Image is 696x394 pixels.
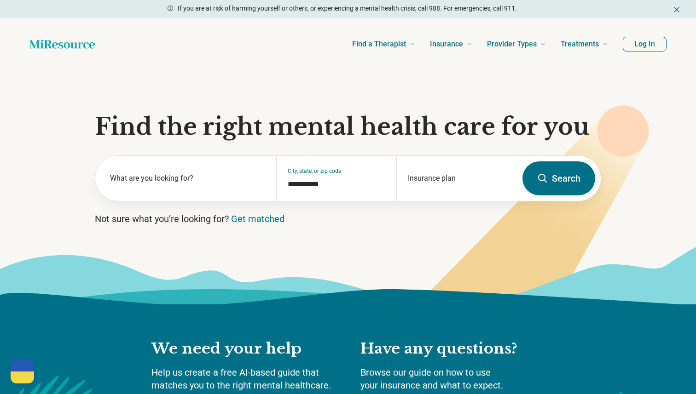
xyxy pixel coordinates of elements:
span: Insurance [430,38,463,51]
span: Find a Therapist [352,38,406,51]
p: If you are at risk of harming yourself or others, or experiencing a mental health crisis, call 98... [178,4,517,13]
button: Log In [623,37,667,51]
h1: Find the right mental health care for you [95,113,601,141]
span: Provider Types [487,38,537,51]
a: Home page [29,35,95,53]
a: Treatments [561,26,608,63]
a: Find a Therapist [352,26,415,63]
a: Provider Types [487,26,546,63]
span: Treatments [561,38,599,51]
h2: Have any questions? [360,339,545,359]
a: Get matched [231,213,284,224]
button: Dismiss [672,4,681,15]
h2: We need your help [151,339,342,359]
label: What are you looking for? [110,173,265,184]
p: Browse our guide on how to use your insurance and what to expect. [360,366,545,392]
p: Not sure what you’re looking for? [95,212,601,225]
button: Search [522,161,595,195]
a: Insurance [430,26,472,63]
